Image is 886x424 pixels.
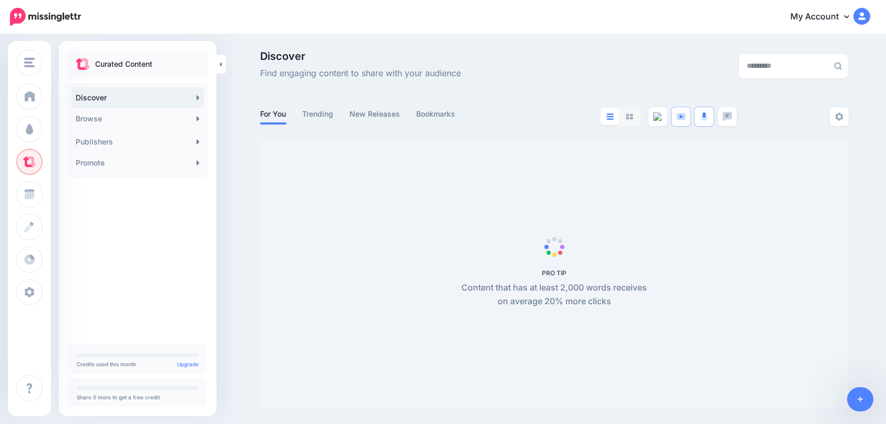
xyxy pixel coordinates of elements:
[456,281,653,308] p: Content that has at least 2,000 words receives on average 20% more clicks
[835,112,843,121] img: settings-grey.png
[780,4,870,30] a: My Account
[456,269,653,277] h5: PRO TIP
[302,108,334,120] a: Trending
[260,51,461,61] span: Discover
[834,62,842,70] img: search-grey-6.png
[71,152,204,173] a: Promote
[416,108,456,120] a: Bookmarks
[626,113,633,120] img: grid-grey.png
[24,58,35,67] img: menu.png
[700,112,708,121] img: microphone.png
[260,67,461,80] span: Find engaging content to share with your audience
[71,131,204,152] a: Publishers
[10,8,81,26] img: Missinglettr
[606,113,614,120] img: list-blue.png
[76,58,90,70] img: curate.png
[260,108,286,120] a: For You
[95,58,152,70] p: Curated Content
[723,112,732,121] img: chat-square-grey.png
[676,113,686,120] img: video-blue.png
[349,108,400,120] a: New Releases
[653,112,663,121] img: article--grey.png
[71,87,204,108] a: Discover
[71,108,204,129] a: Browse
